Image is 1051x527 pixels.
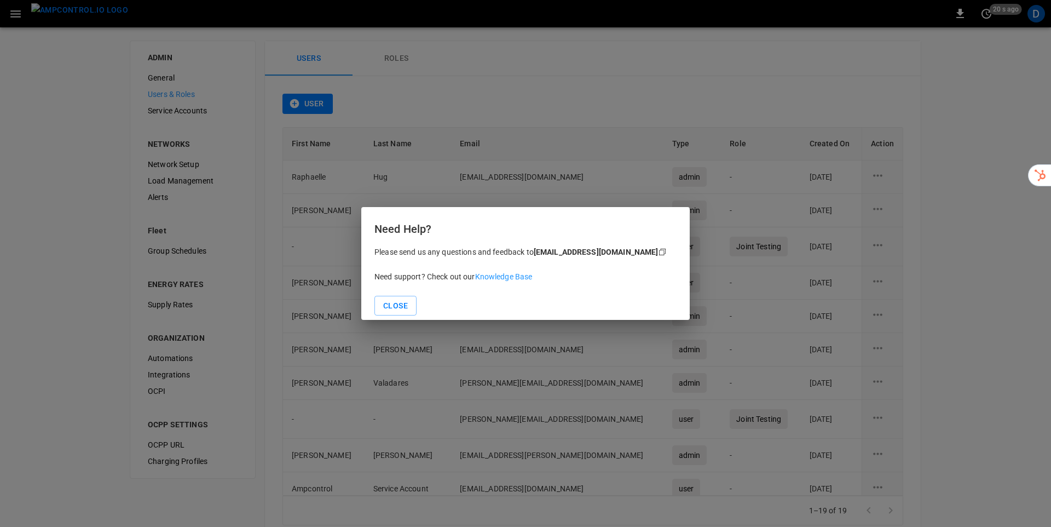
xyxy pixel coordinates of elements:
[657,246,668,258] div: copy
[475,272,533,281] a: Knowledge Base
[374,247,677,258] p: Please send us any questions and feedback to
[374,220,677,238] h6: Need Help?
[374,271,677,283] p: Need support? Check out our
[374,296,417,316] button: Close
[534,247,659,258] div: [EMAIL_ADDRESS][DOMAIN_NAME]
